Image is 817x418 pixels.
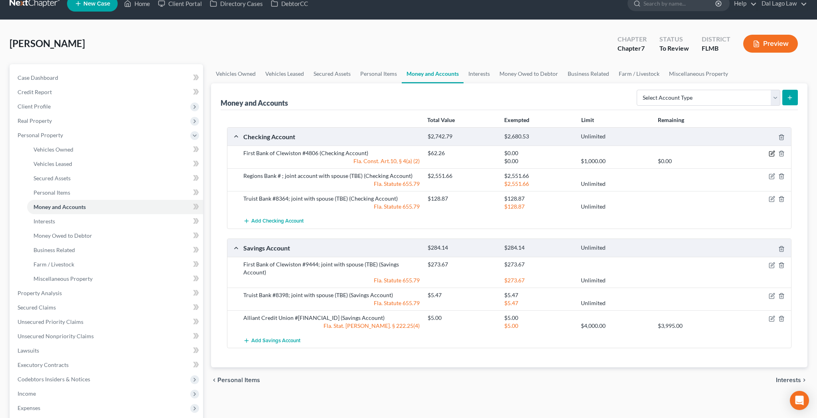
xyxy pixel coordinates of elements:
span: Expenses [18,404,40,411]
a: Money Owed to Debtor [495,64,563,83]
a: Interests [27,214,203,229]
a: Case Dashboard [11,71,203,85]
i: chevron_right [801,377,807,383]
span: Executory Contracts [18,361,69,368]
a: Interests [464,64,495,83]
a: Business Related [563,64,614,83]
a: Vehicles Owned [27,142,203,157]
a: Secured Assets [27,171,203,185]
span: Credit Report [18,89,52,95]
div: Fla. Stat. [PERSON_NAME]. § 222.25(4) [239,322,424,330]
div: District [702,35,730,44]
span: Personal Items [34,189,70,196]
a: Unsecured Priority Claims [11,315,203,329]
a: Vehicles Owned [211,64,260,83]
div: First Bank of Clewiston #4806 (Checking Account) [239,149,424,157]
a: Money and Accounts [27,200,203,214]
div: Fla. Statute 655.79 [239,299,424,307]
span: Case Dashboard [18,74,58,81]
div: $128.87 [500,195,577,203]
i: chevron_left [211,377,217,383]
div: Unlimited [577,299,653,307]
a: Farm / Livestock [614,64,664,83]
span: Codebtors Insiders & Notices [18,376,90,383]
span: Unsecured Priority Claims [18,318,83,325]
strong: Limit [581,116,594,123]
button: Interests chevron_right [776,377,807,383]
a: Money Owed to Debtor [27,229,203,243]
div: $5.00 [500,322,577,330]
div: Fla. Statute 655.79 [239,203,424,211]
div: $3,995.00 [654,322,730,330]
div: $5.00 [500,314,577,322]
span: Real Property [18,117,52,124]
div: Fla. Statute 655.79 [239,276,424,284]
span: Money Owed to Debtor [34,232,92,239]
div: Savings Account [239,244,424,252]
a: Money and Accounts [402,64,464,83]
a: Secured Assets [309,64,355,83]
button: Preview [743,35,798,53]
div: $284.14 [424,244,500,252]
div: $273.67 [500,276,577,284]
span: Personal Items [217,377,260,383]
div: $4,000.00 [577,322,653,330]
strong: Exempted [504,116,529,123]
span: Income [18,390,36,397]
span: Interests [776,377,801,383]
div: $5.47 [500,291,577,299]
div: $273.67 [424,260,500,268]
strong: Total Value [427,116,455,123]
div: Unlimited [577,276,653,284]
div: First Bank of Clewiston #9444; joint with spouse (TBE) (Savings Account) [239,260,424,276]
div: $128.87 [500,203,577,211]
a: Executory Contracts [11,358,203,372]
div: $0.00 [654,157,730,165]
a: Credit Report [11,85,203,99]
div: Unlimited [577,133,653,140]
span: Miscellaneous Property [34,275,93,282]
span: Vehicles Owned [34,146,73,153]
div: Regions Bank # ; joint account with spouse (TBE) (Checking Account) [239,172,424,180]
a: Unsecured Nonpriority Claims [11,329,203,343]
a: Vehicles Leased [260,64,309,83]
span: Personal Property [18,132,63,138]
span: Secured Assets [34,175,71,181]
span: Add Savings Account [251,337,300,344]
div: Status [659,35,689,44]
a: Business Related [27,243,203,257]
a: Personal Items [27,185,203,200]
div: Checking Account [239,132,424,141]
span: [PERSON_NAME] [10,37,85,49]
button: Add Checking Account [243,214,304,229]
div: $2,551.66 [424,172,500,180]
a: Miscellaneous Property [664,64,733,83]
span: 7 [641,44,645,52]
div: Unlimited [577,203,653,211]
div: $2,551.66 [500,180,577,188]
div: $0.00 [500,149,577,157]
div: $5.00 [424,314,500,322]
span: Interests [34,218,55,225]
span: New Case [83,1,110,7]
div: $62.26 [424,149,500,157]
div: To Review [659,44,689,53]
div: Truist Bank #8398; joint with spouse (TBE) (Savings Account) [239,291,424,299]
a: Secured Claims [11,300,203,315]
a: Property Analysis [11,286,203,300]
div: Unlimited [577,180,653,188]
div: $5.47 [424,291,500,299]
div: Chapter [618,35,647,44]
div: $273.67 [500,260,577,268]
span: Lawsuits [18,347,39,354]
div: $284.14 [500,244,577,252]
div: FLMB [702,44,730,53]
div: $1,000.00 [577,157,653,165]
div: $2,680.53 [500,133,577,140]
span: Unsecured Nonpriority Claims [18,333,94,339]
div: Truist Bank #8364; joint with spouse (TBE) (Checking Account) [239,195,424,203]
div: Money and Accounts [221,98,288,108]
span: Money and Accounts [34,203,86,210]
a: Personal Items [355,64,402,83]
button: Add Savings Account [243,333,300,348]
